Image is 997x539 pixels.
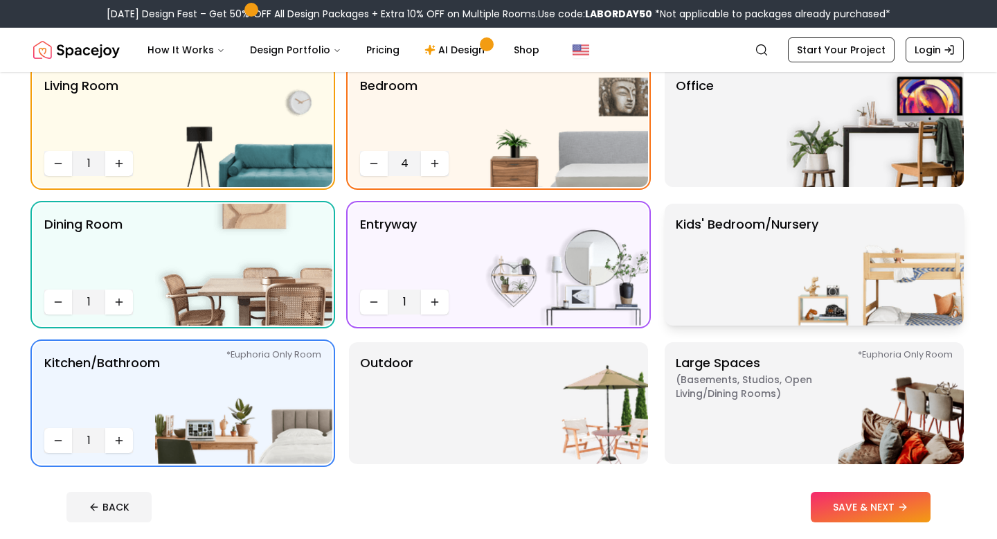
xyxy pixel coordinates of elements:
[107,7,890,21] div: [DATE] Design Fest – Get 50% OFF All Design Packages + Extra 10% OFF on Multiple Rooms.
[66,492,152,522] button: BACK
[788,37,895,62] a: Start Your Project
[787,65,964,187] img: Office
[503,36,550,64] a: Shop
[360,215,417,284] p: entryway
[239,36,352,64] button: Design Portfolio
[155,65,332,187] img: Living Room
[155,204,332,326] img: Dining Room
[471,65,648,187] img: Bedroom
[33,28,964,72] nav: Global
[538,7,652,21] span: Use code:
[676,76,714,176] p: Office
[676,353,849,453] p: Large Spaces
[78,432,100,449] span: 1
[44,151,72,176] button: Decrease quantity
[811,492,931,522] button: SAVE & NEXT
[573,42,589,58] img: United States
[105,290,133,315] button: Increase quantity
[33,36,120,64] img: Spacejoy Logo
[787,342,964,464] img: Large Spaces *Euphoria Only
[44,353,160,423] p: Kitchen/Bathroom
[44,428,72,453] button: Decrease quantity
[360,76,417,145] p: Bedroom
[44,290,72,315] button: Decrease quantity
[136,36,236,64] button: How It Works
[360,151,388,176] button: Decrease quantity
[360,290,388,315] button: Decrease quantity
[44,215,123,284] p: Dining Room
[360,353,413,453] p: Outdoor
[413,36,500,64] a: AI Design
[471,342,648,464] img: Outdoor
[652,7,890,21] span: *Not applicable to packages already purchased*
[421,151,449,176] button: Increase quantity
[105,151,133,176] button: Increase quantity
[906,37,964,62] a: Login
[355,36,411,64] a: Pricing
[787,204,964,326] img: Kids' Bedroom/Nursery
[676,215,818,315] p: Kids' Bedroom/Nursery
[393,155,415,172] span: 4
[155,342,332,464] img: Kitchen/Bathroom *Euphoria Only
[585,7,652,21] b: LABORDAY50
[105,428,133,453] button: Increase quantity
[33,36,120,64] a: Spacejoy
[471,204,648,326] img: entryway
[136,36,550,64] nav: Main
[676,373,849,400] span: ( Basements, Studios, Open living/dining rooms )
[393,294,415,310] span: 1
[78,155,100,172] span: 1
[78,294,100,310] span: 1
[44,76,118,145] p: Living Room
[421,290,449,315] button: Increase quantity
